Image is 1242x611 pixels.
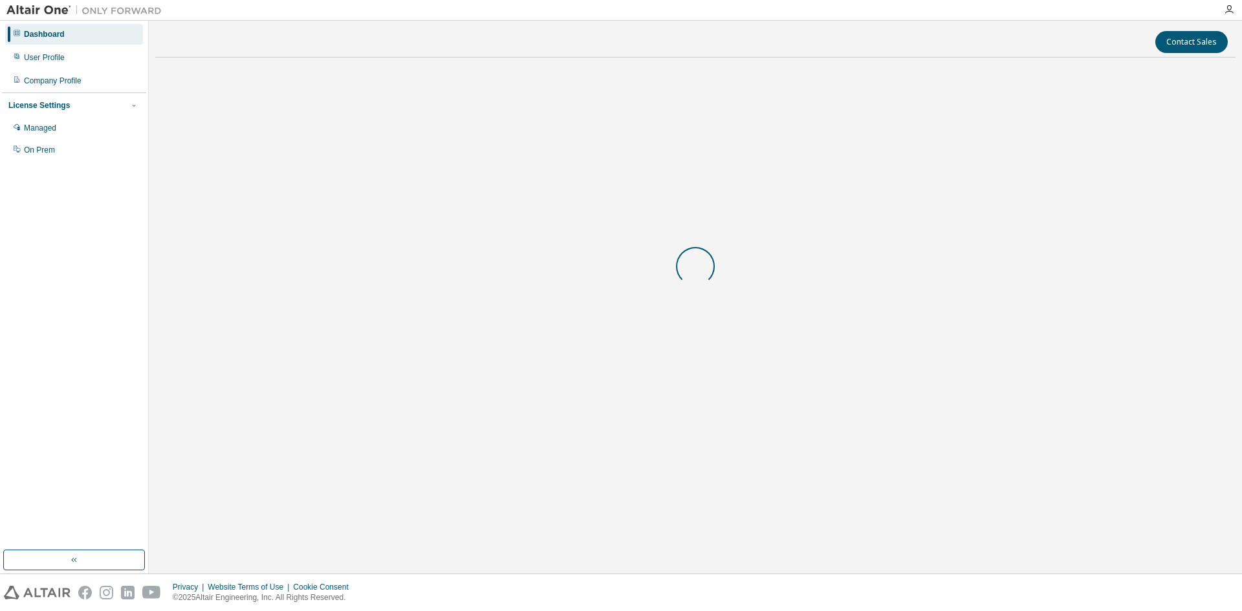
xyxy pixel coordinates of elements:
p: © 2025 Altair Engineering, Inc. All Rights Reserved. [173,592,356,603]
img: altair_logo.svg [4,586,71,599]
div: Website Terms of Use [208,582,293,592]
img: instagram.svg [100,586,113,599]
img: facebook.svg [78,586,92,599]
div: Dashboard [24,29,65,39]
div: Cookie Consent [293,582,356,592]
div: License Settings [8,100,70,111]
div: On Prem [24,145,55,155]
img: youtube.svg [142,586,161,599]
div: Company Profile [24,76,82,86]
img: Altair One [6,4,168,17]
button: Contact Sales [1155,31,1228,53]
div: Managed [24,123,56,133]
img: linkedin.svg [121,586,135,599]
div: User Profile [24,52,65,63]
div: Privacy [173,582,208,592]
